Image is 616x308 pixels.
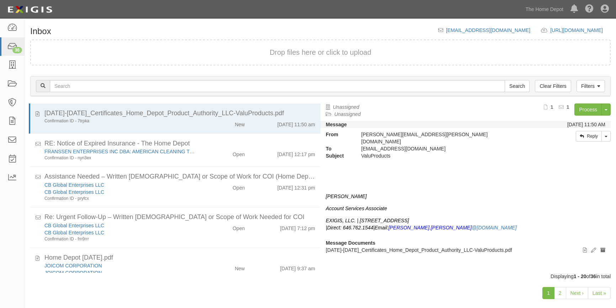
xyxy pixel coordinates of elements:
[5,3,54,16] img: logo-5460c22ac91f19d4615b14bd174203de0afe785f0fc80cf4dbbc73dc1793850b.png
[44,236,198,242] div: Confirmation ID - fm9rrr
[591,248,596,253] i: Edit document
[44,213,315,222] div: Re: Urgent Follow-Up – Written Contract or Scope of Work Needed for COI
[446,27,530,33] a: [EMAIL_ADDRESS][DOMAIN_NAME]
[44,223,104,228] a: CB Global Enterprises LLC
[590,274,596,279] b: 36
[233,148,245,158] div: Open
[12,47,22,53] div: 36
[30,27,51,36] h1: Inbox
[25,273,616,280] div: Displaying of in total
[583,248,587,253] i: View
[233,222,245,232] div: Open
[567,104,569,110] b: 1
[280,222,315,232] div: [DATE] 7:12 pm
[356,145,533,152] div: inbox@thdmerchandising.complianz.com
[277,181,315,191] div: [DATE] 12:31 pm
[44,196,198,202] div: Confirmation ID - pryfcx
[235,262,245,272] div: New
[542,287,554,299] a: 1
[522,2,567,16] a: The Home Depot
[535,80,571,92] a: Clear Filters
[320,131,356,138] strong: From
[326,218,409,230] i: EXIGIS, LLC. | [STREET_ADDRESS] |Direct: 646.762.1544|Email:
[326,193,367,199] i: [PERSON_NAME]
[551,104,553,110] b: 1
[574,274,586,279] b: 1 - 20
[44,155,198,161] div: Confirmation ID - nyn3ex
[44,262,198,269] div: JOICOM CORPORATION
[576,131,602,142] a: Reply
[554,287,566,299] a: 2
[277,148,315,158] div: [DATE] 12:17 pm
[44,118,198,124] div: Confirmation ID - 7trpka
[320,152,356,159] strong: Subject
[270,47,371,58] button: Drop files here or click to upload
[44,189,104,195] a: CB Global Enterprises LLC
[566,287,588,299] a: Next ›
[44,139,315,148] div: RE: Notice of Expired Insurance - The Home Depot
[388,225,516,230] i: [PERSON_NAME].[PERSON_NAME]
[44,263,102,269] a: JOICOM CORPORATION
[44,230,104,235] a: CB Global Enterprises LLC
[333,104,359,110] a: Unassigned
[505,80,530,92] input: Search
[235,118,245,128] div: New
[472,225,516,230] a: @[DOMAIN_NAME]
[44,182,104,188] a: CB Global Enterprises LLC
[574,103,602,116] a: Process
[50,80,505,92] input: Search
[44,269,198,276] div: JOICOM CORPORATION
[233,181,245,191] div: Open
[550,27,611,33] a: [URL][DOMAIN_NAME]
[44,149,226,154] a: FRANSSEN ENTERPRISES INC DBA: AMERICAN CLEANING TECHNOLOGIES
[356,131,533,145] div: [PERSON_NAME][EMAIL_ADDRESS][PERSON_NAME][DOMAIN_NAME]
[600,248,605,253] i: Archive document
[44,109,315,118] div: 2025-2026_Certificates_Home_Depot_Product_Authority_LLC-ValuProducts.pdf
[320,145,356,152] strong: To
[356,152,533,159] div: ValuProducts
[44,270,102,276] a: JOICOM CORPORATION
[567,121,605,128] div: [DATE] 11:50 AM
[326,206,387,211] i: Account Services Associate
[334,111,361,117] a: Unassigned
[326,122,347,127] strong: Message
[588,287,611,299] a: Last »
[577,80,605,92] a: Filters
[585,5,594,14] i: Help Center - Complianz
[280,262,315,272] div: [DATE] 9:37 am
[44,172,315,181] div: Assistance Needed – Written Contract or Scope of Work for COI (Home Depot Onboarding)
[44,253,315,262] div: Home Depot 2025-09-25.pdf
[326,240,375,246] strong: Message Documents
[277,118,315,128] div: [DATE] 11:50 am
[326,246,605,254] p: [DATE]-[DATE]_Certificates_Home_Depot_Product_Authority_LLC-ValuProducts.pdf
